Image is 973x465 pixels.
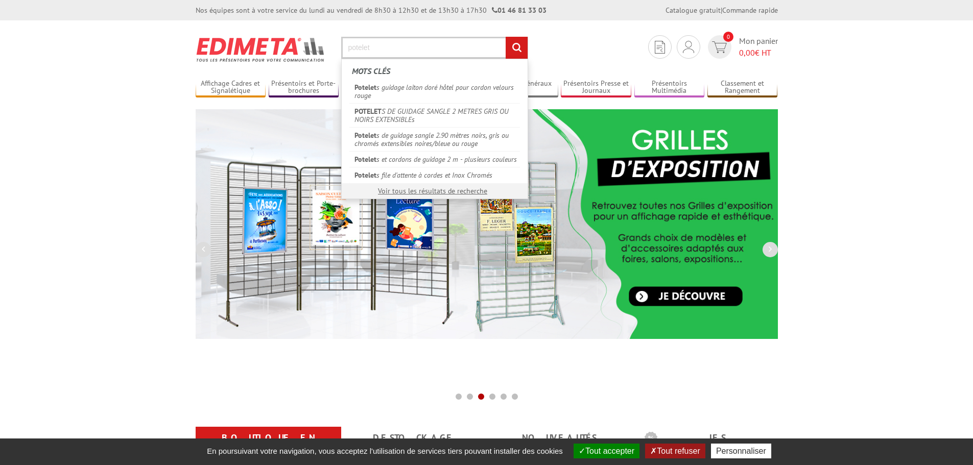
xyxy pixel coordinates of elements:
[341,37,528,59] input: Rechercher un produit ou une référence...
[349,103,520,127] a: POTELETS DE GUIDAGE SANGLE 2 METRES GRIS OU NOIRS EXTENSIBLEs
[722,6,778,15] a: Commande rapide
[506,37,528,59] input: rechercher
[354,131,376,140] em: Potelet
[352,66,390,76] span: Mots clés
[739,47,778,59] span: € HT
[645,429,772,449] b: Les promotions
[202,447,568,455] span: En poursuivant votre navigation, vous acceptez l'utilisation de services tiers pouvant installer ...
[634,79,705,96] a: Présentoirs Multimédia
[712,41,727,53] img: devis rapide
[196,79,266,96] a: Affichage Cadres et Signalétique
[561,79,631,96] a: Présentoirs Presse et Journaux
[349,127,520,151] a: Potelets de guidage sangle 2.90 mètres noirs, gris ou chromés extensibles noires/bleue ou rouge
[378,186,487,195] a: Voir tous les résultats de recherche
[499,429,620,447] a: nouveautés
[353,429,474,447] a: Destockage
[574,444,639,458] button: Tout accepter
[492,6,547,15] strong: 01 46 81 33 03
[269,79,339,96] a: Présentoirs et Porte-brochures
[683,41,694,53] img: devis rapide
[739,47,755,58] span: 0,00
[349,80,520,103] a: Potelets guidage laiton doré hôtel pour cordon velours rouge
[196,5,547,15] div: Nos équipes sont à votre service du lundi au vendredi de 8h30 à 12h30 et de 13h30 à 17h30
[341,59,528,199] div: Rechercher un produit ou une référence...
[354,107,382,116] em: POTELET
[354,170,376,180] em: Potelet
[655,41,665,54] img: devis rapide
[705,35,778,59] a: devis rapide 0 Mon panier 0,00€ HT
[354,155,376,164] em: Potelet
[666,6,721,15] a: Catalogue gratuit
[349,167,520,183] a: Potelets file d'attente à cordes et Inox Chromés
[739,35,778,59] span: Mon panier
[707,79,778,96] a: Classement et Rangement
[349,151,520,167] a: Potelets et cordons de guidage 2 m - plusieurs couleurs
[666,5,778,15] div: |
[711,444,771,458] button: Personnaliser (fenêtre modale)
[354,83,376,92] em: Potelet
[645,444,705,458] button: Tout refuser
[723,32,733,42] span: 0
[196,31,326,68] img: Présentoir, panneau, stand - Edimeta - PLV, affichage, mobilier bureau, entreprise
